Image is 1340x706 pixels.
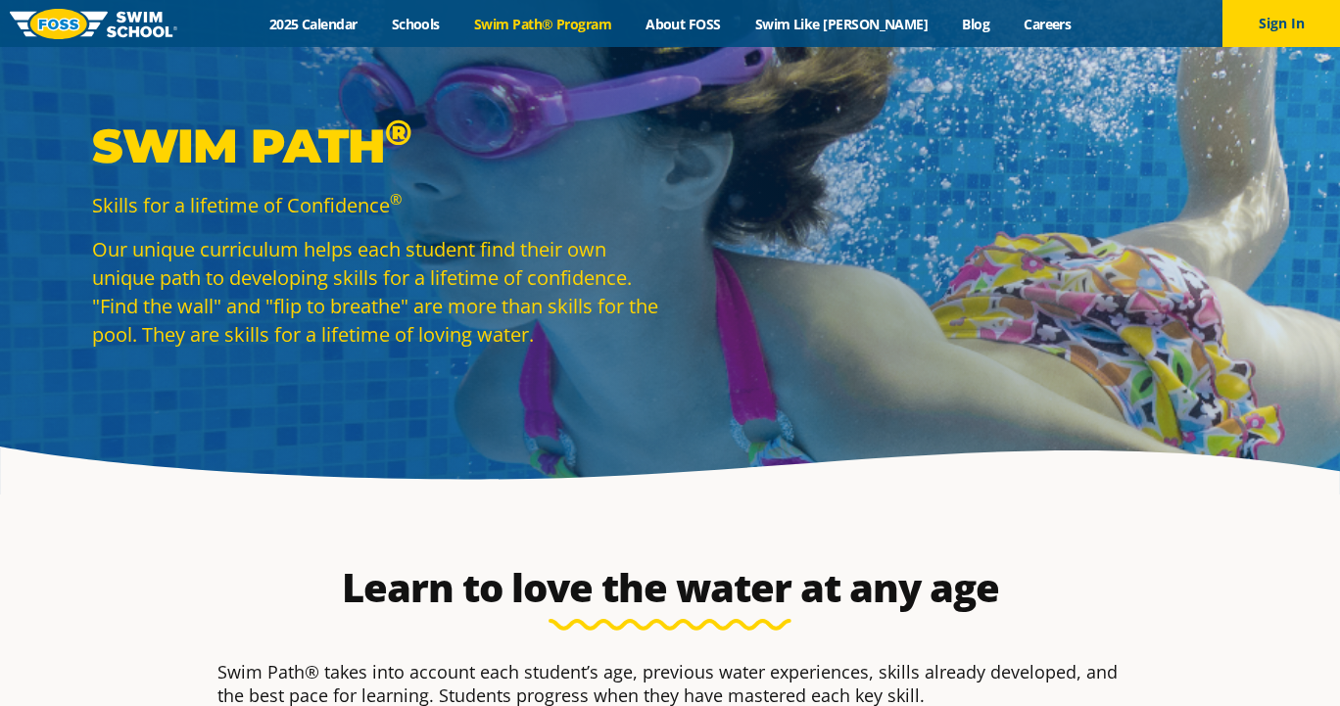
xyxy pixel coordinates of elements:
p: Skills for a lifetime of Confidence [92,191,660,219]
sup: ® [385,111,411,154]
a: 2025 Calendar [252,15,374,33]
a: Swim Like [PERSON_NAME] [738,15,945,33]
img: FOSS Swim School Logo [10,9,177,39]
p: Our unique curriculum helps each student find their own unique path to developing skills for a li... [92,235,660,349]
a: Careers [1007,15,1088,33]
p: Swim Path [92,117,660,175]
a: Schools [374,15,456,33]
a: Swim Path® Program [456,15,628,33]
a: Blog [945,15,1007,33]
sup: ® [390,189,402,209]
h2: Learn to love the water at any age [208,564,1132,611]
a: About FOSS [629,15,739,33]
